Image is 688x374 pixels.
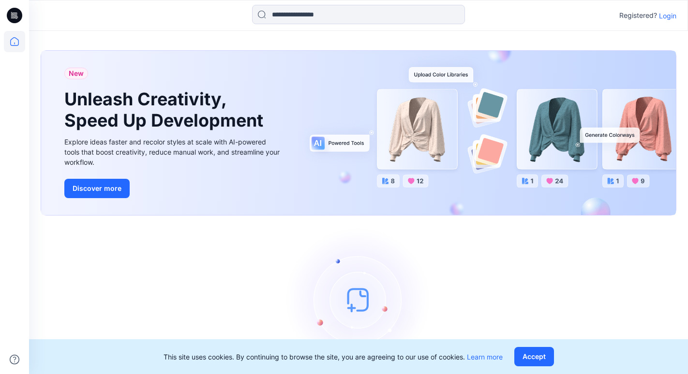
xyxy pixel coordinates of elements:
[659,11,676,21] p: Login
[64,179,282,198] a: Discover more
[64,89,268,130] h1: Unleash Creativity, Speed Up Development
[69,68,84,79] span: New
[64,179,130,198] button: Discover more
[619,10,657,21] p: Registered?
[514,347,554,366] button: Accept
[164,352,503,362] p: This site uses cookies. By continuing to browse the site, you are agreeing to our use of cookies.
[286,227,431,372] img: empty-state-image.svg
[467,353,503,361] a: Learn more
[64,137,282,167] div: Explore ideas faster and recolor styles at scale with AI-powered tools that boost creativity, red...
